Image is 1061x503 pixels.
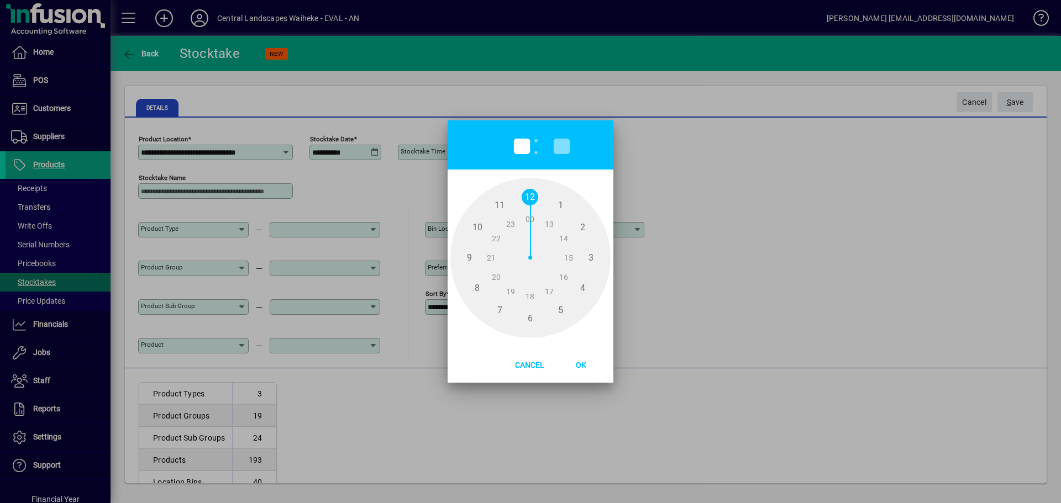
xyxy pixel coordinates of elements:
span: 18 [522,288,538,305]
span: 14 [555,230,572,247]
span: 9 [461,250,477,266]
span: 11 [491,197,508,214]
span: 21 [483,250,500,266]
span: 8 [469,280,486,296]
span: 6 [522,310,538,327]
span: 3 [582,250,599,266]
span: 15 [560,250,577,266]
span: 10 [469,219,486,236]
span: 5 [552,302,569,319]
span: 7 [491,302,508,319]
span: 23 [502,216,519,232]
span: 12 [522,189,538,205]
span: 00 [522,211,538,227]
span: 4 [574,280,591,296]
span: Cancel [506,361,553,369]
span: 1 [552,197,569,214]
span: 20 [488,269,505,285]
span: 19 [502,283,519,300]
span: Ok [567,361,595,369]
span: 16 [555,269,572,285]
button: Cancel [503,354,556,374]
span: 13 [541,216,558,232]
span: 22 [488,230,505,247]
span: : [533,129,539,161]
button: Ok [556,354,605,374]
span: 2 [574,219,591,236]
span: 17 [541,283,558,300]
